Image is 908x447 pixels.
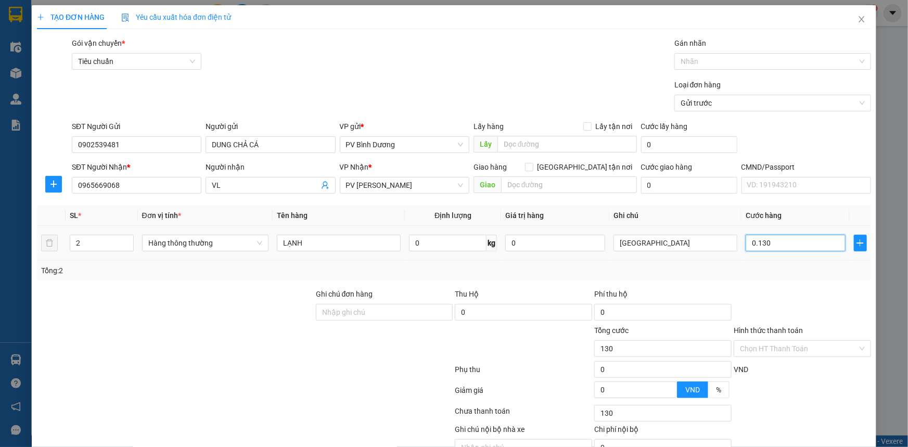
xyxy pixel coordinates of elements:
span: Hàng thông thường [148,235,263,251]
input: Ghi Chú [613,235,737,251]
span: Giá trị hàng [505,211,544,220]
div: CMND/Passport [741,161,871,173]
div: Giảm giá [454,385,594,403]
span: plus [854,239,866,247]
span: Tiêu chuẩn [78,54,195,69]
label: Cước giao hàng [641,163,693,171]
button: delete [41,235,58,251]
span: PV Gia Nghĩa [346,177,463,193]
button: plus [45,176,62,193]
span: VND [734,365,748,374]
th: Ghi chú [609,206,741,226]
img: icon [121,14,130,22]
input: Cước giao hàng [641,177,737,194]
span: Lấy hàng [474,122,504,131]
span: Định lượng [434,211,471,220]
div: Tổng: 2 [41,265,351,276]
input: Cước lấy hàng [641,136,737,153]
span: TẠO ĐƠN HÀNG [37,13,105,21]
span: Tên hàng [277,211,308,220]
span: VND [685,386,700,394]
div: Ghi chú nội bộ nhà xe [455,424,592,439]
span: Lấy [474,136,497,152]
div: Phí thu hộ [594,288,732,304]
div: Người nhận [206,161,335,173]
div: Người gửi [206,121,335,132]
label: Loại đơn hàng [674,81,721,89]
span: PV Bình Dương [346,137,463,152]
span: VP Nhận [340,163,369,171]
div: Phụ thu [454,364,594,382]
div: SĐT Người Gửi [72,121,201,132]
input: 0 [505,235,605,251]
span: % [716,386,721,394]
span: Cước hàng [746,211,782,220]
span: close [858,15,866,23]
label: Gán nhãn [674,39,706,47]
span: plus [37,14,44,21]
span: Thu Hộ [455,290,479,298]
input: Dọc đường [501,176,637,193]
input: Ghi chú đơn hàng [316,304,453,321]
span: Giao hàng [474,163,507,171]
span: kg [487,235,497,251]
span: Giao [474,176,501,193]
span: SL [70,211,78,220]
div: Chưa thanh toán [454,405,594,424]
span: Đơn vị tính [142,211,181,220]
span: Gói vận chuyển [72,39,125,47]
button: Close [847,5,876,34]
input: Dọc đường [497,136,637,152]
label: Ghi chú đơn hàng [316,290,373,298]
span: Gửi trước [681,95,865,111]
span: Lấy tận nơi [592,121,637,132]
div: Chi phí nội bộ [594,424,732,439]
input: VD: Bàn, Ghế [277,235,401,251]
span: user-add [321,181,329,189]
button: plus [854,235,867,251]
div: SĐT Người Nhận [72,161,201,173]
div: VP gửi [340,121,469,132]
span: Yêu cầu xuất hóa đơn điện tử [121,13,231,21]
span: [GEOGRAPHIC_DATA] tận nơi [533,161,637,173]
label: Hình thức thanh toán [734,326,803,335]
span: plus [46,180,61,188]
span: Tổng cước [594,326,629,335]
label: Cước lấy hàng [641,122,688,131]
